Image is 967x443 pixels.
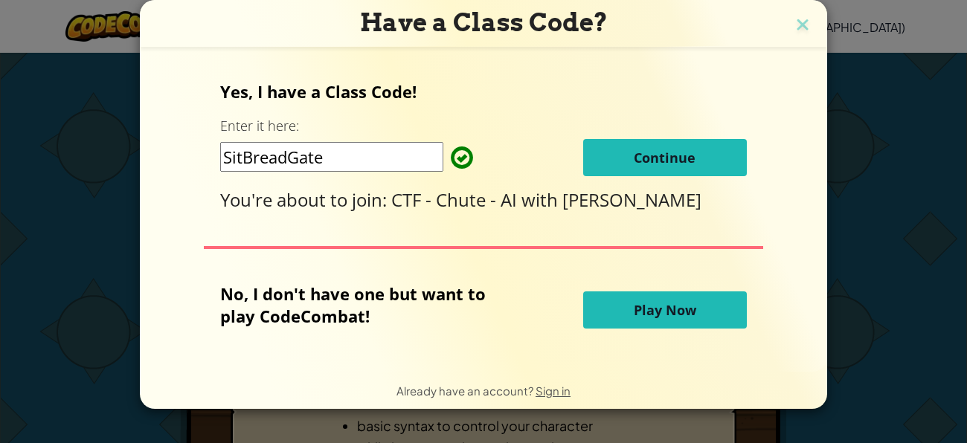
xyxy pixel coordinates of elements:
span: Play Now [634,301,696,319]
span: with [521,187,562,212]
img: close icon [793,15,812,37]
span: [PERSON_NAME] [562,187,701,212]
p: Yes, I have a Class Code! [220,80,746,103]
button: Continue [583,139,747,176]
span: CTF - Chute - AI [391,187,521,212]
span: Have a Class Code? [360,7,608,37]
button: Play Now [583,291,747,329]
span: You're about to join: [220,187,391,212]
span: Already have an account? [396,384,536,398]
p: No, I don't have one but want to play CodeCombat! [220,282,508,327]
span: Continue [634,149,695,166]
a: Sign in [536,384,571,398]
label: Enter it here: [220,117,299,135]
